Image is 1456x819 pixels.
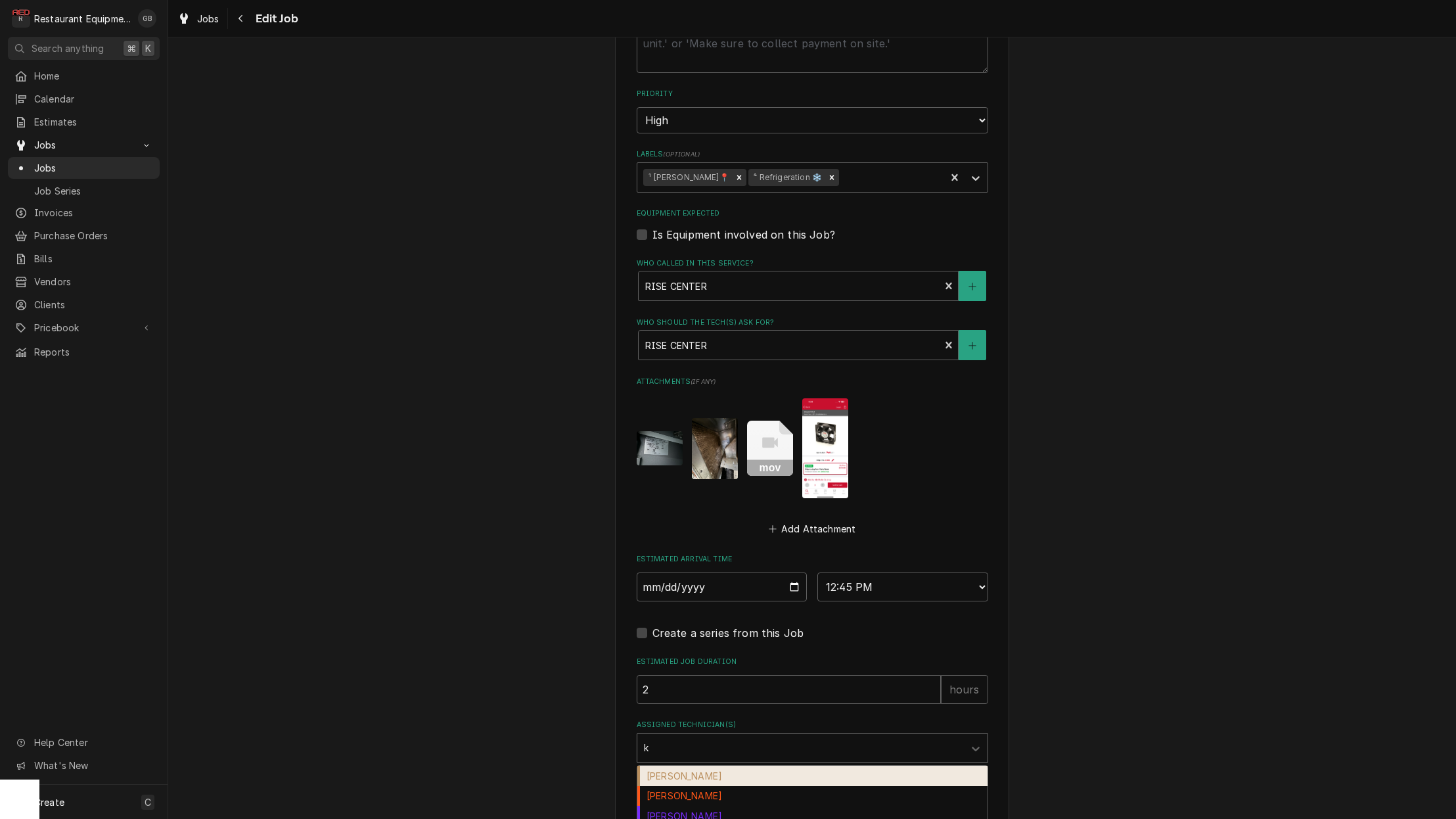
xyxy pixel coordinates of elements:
[643,169,732,186] div: ¹ [PERSON_NAME]📍
[637,149,988,160] label: Labels
[34,92,153,106] span: Calendar
[748,169,825,186] div: ⁴ Refrigeration ❄️
[8,157,160,179] a: Jobs
[691,378,716,385] span: ( if any )
[637,317,988,360] div: Who should the tech(s) ask for?
[637,720,988,762] div: Assigned Technician(s)
[8,248,160,269] a: Bills
[34,12,131,26] div: Restaurant Equipment Diagnostics
[34,115,153,129] span: Estimates
[968,341,976,350] svg: Create New Contact
[8,732,160,753] a: Go to Help Center
[637,657,988,667] label: Estimated Job Duration
[652,227,835,243] label: Is Equipment involved on this Job?
[732,169,746,186] div: Remove ¹ Beckley📍
[637,720,988,730] label: Assigned Technician(s)
[172,8,225,30] a: Jobs
[12,9,30,28] div: R
[637,786,988,807] div: [PERSON_NAME]
[34,345,153,359] span: Reports
[766,520,858,538] button: Add Attachment
[959,271,986,301] button: Create New Contact
[747,398,793,498] button: mov
[34,321,133,335] span: Pricebook
[652,625,804,641] label: Create a series from this Job
[968,282,976,291] svg: Create New Contact
[34,161,153,175] span: Jobs
[34,759,152,772] span: What's New
[637,317,988,328] label: Who should the tech(s) ask for?
[197,12,219,26] span: Jobs
[34,298,153,312] span: Clients
[231,8,252,29] button: Navigate back
[34,229,153,243] span: Purchase Orders
[12,9,30,28] div: Restaurant Equipment Diagnostics's Avatar
[34,138,133,152] span: Jobs
[8,341,160,363] a: Reports
[34,69,153,83] span: Home
[959,330,986,360] button: Create New Contact
[34,206,153,220] span: Invoices
[825,169,839,186] div: Remove ⁴ Refrigeration ❄️
[941,675,988,704] div: hours
[637,149,988,192] div: Labels
[145,41,151,55] span: K
[637,766,988,786] div: [PERSON_NAME]
[637,377,988,538] div: Attachments
[637,208,988,219] label: Equipment Expected
[145,795,151,809] span: C
[8,134,160,156] a: Go to Jobs
[637,657,988,703] div: Estimated Job Duration
[637,573,808,601] input: Date
[138,9,156,28] div: GB
[34,797,64,808] span: Create
[802,398,848,498] img: pldq6yzbSgKkiRAD6Wmf
[252,10,298,28] span: Edit Job
[34,736,152,749] span: Help Center
[637,554,988,601] div: Estimated Arrival Time
[127,41,136,55] span: ⌘
[8,225,160,246] a: Purchase Orders
[8,755,160,776] a: Go to What's New
[8,202,160,223] a: Invoices
[637,258,988,301] div: Who called in this service?
[8,65,160,87] a: Home
[34,252,153,266] span: Bills
[8,180,160,202] a: Job Series
[817,573,988,601] select: Time Select
[138,9,156,28] div: Gary Beaver's Avatar
[34,184,153,198] span: Job Series
[32,41,104,55] span: Search anything
[8,271,160,292] a: Vendors
[8,294,160,316] a: Clients
[8,37,160,60] button: Search anything⌘K
[637,208,988,242] div: Equipment Expected
[637,258,988,269] label: Who called in this service?
[8,317,160,339] a: Go to Pricebook
[8,111,160,133] a: Estimates
[8,88,160,110] a: Calendar
[34,275,153,289] span: Vendors
[637,89,988,133] div: Priority
[637,89,988,99] label: Priority
[637,431,683,466] img: rP6XEVnLRVqEXFAayP1P
[692,418,738,479] img: Ze6vCY6CQE6I9WJyTzng
[663,151,700,158] span: ( optional )
[637,554,988,565] label: Estimated Arrival Time
[637,377,988,387] label: Attachments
